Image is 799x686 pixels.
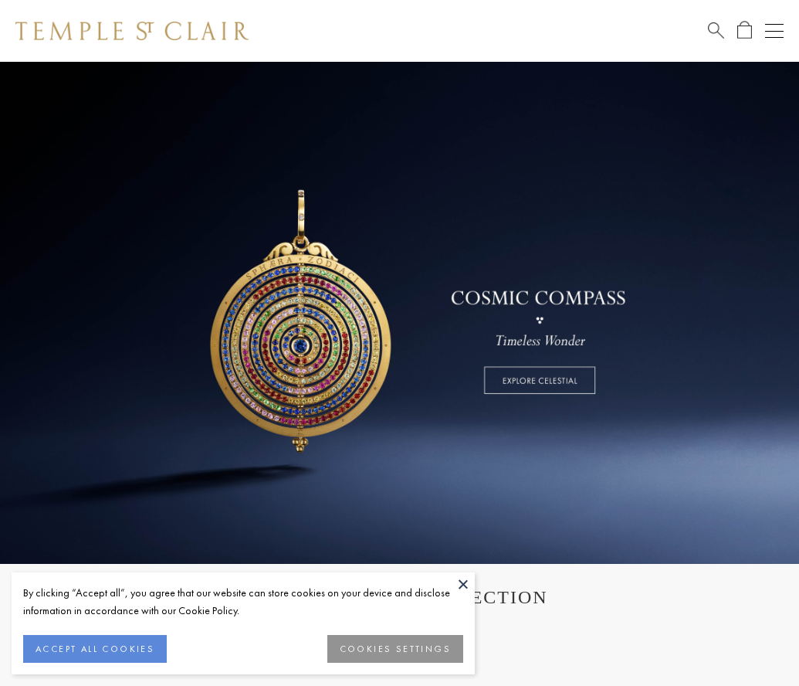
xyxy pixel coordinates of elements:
img: Temple St. Clair [15,22,249,40]
button: ACCEPT ALL COOKIES [23,635,167,663]
button: COOKIES SETTINGS [327,635,463,663]
a: Search [708,21,724,40]
div: By clicking “Accept all”, you agree that our website can store cookies on your device and disclos... [23,584,463,620]
button: Open navigation [765,22,784,40]
a: Open Shopping Bag [737,21,752,40]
